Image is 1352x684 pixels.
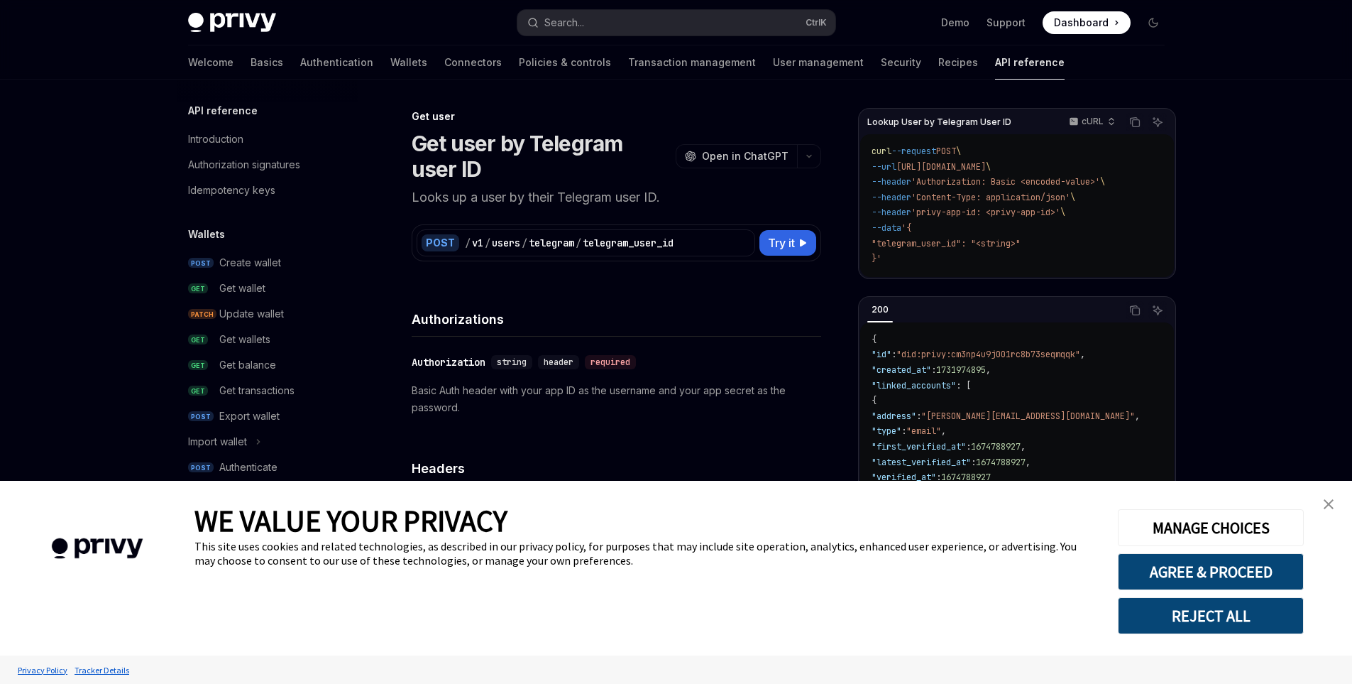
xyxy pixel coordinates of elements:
p: Looks up a user by their Telegram user ID. [412,188,821,207]
div: Get transactions [219,382,295,399]
div: Introduction [188,131,243,148]
a: GETGet wallets [177,327,358,352]
div: Get balance [219,357,276,374]
span: GET [188,360,208,371]
a: Basics [251,45,283,80]
span: --url [872,161,896,173]
div: telegram [529,236,574,250]
span: --request [891,146,936,157]
span: "created_at" [872,364,931,376]
button: REJECT ALL [1118,597,1304,634]
a: POSTAuthenticate [177,455,358,480]
div: Create wallet [219,254,281,271]
span: POST [188,462,214,473]
a: API reference [995,45,1065,80]
span: : [916,411,921,422]
button: AGREE & PROCEED [1118,553,1304,590]
span: POST [188,411,214,422]
span: , [1080,349,1085,360]
h1: Get user by Telegram user ID [412,131,670,182]
span: "type" [872,425,901,437]
span: 'Authorization: Basic <encoded-value>' [911,176,1100,188]
div: telegram_user_id [583,236,674,250]
a: Tracker Details [71,658,133,683]
a: GETGet wallet [177,276,358,301]
span: Lookup User by Telegram User ID [867,116,1011,128]
button: Toggle Ethereum section [177,480,358,506]
span: 'privy-app-id: <privy-app-id>' [911,207,1060,218]
span: "first_verified_at" [872,441,966,452]
button: MANAGE CHOICES [1118,509,1304,546]
div: POST [422,234,459,251]
button: Copy the contents from the code block [1126,113,1144,131]
span: GET [188,283,208,294]
a: Support [986,16,1026,30]
span: WE VALUE YOUR PRIVACY [194,502,507,539]
span: \ [1100,176,1105,188]
a: GETGet transactions [177,378,358,403]
span: "did:privy:cm3np4u9j001rc8b73seqmqqk" [896,349,1080,360]
button: Copy the contents from the code block [1126,301,1144,320]
a: PATCHUpdate wallet [177,301,358,327]
div: / [485,236,490,250]
a: Authentication [300,45,373,80]
span: , [1021,441,1026,452]
span: "verified_at" [872,472,936,483]
span: : [931,364,936,376]
span: --header [872,207,911,218]
span: 1674788927 [976,457,1026,468]
span: Open in ChatGPT [702,149,788,163]
a: Idempotency keys [177,178,358,203]
div: Search... [544,14,584,31]
a: Connectors [444,45,502,80]
span: \ [956,146,961,157]
span: string [497,357,527,368]
a: POSTExport wallet [177,403,358,429]
span: \ [1070,192,1075,203]
a: close banner [1314,490,1343,519]
button: Try it [759,230,816,256]
h4: Authorizations [412,310,821,329]
button: Toggle Import wallet section [177,429,358,455]
span: "email" [906,425,941,437]
span: 'Content-Type: application/json' [911,192,1070,203]
div: Update wallet [219,305,284,322]
span: 1674788927 [971,441,1021,452]
a: Security [881,45,921,80]
span: : [966,441,971,452]
span: : [971,457,976,468]
div: 200 [867,301,893,318]
a: Recipes [938,45,978,80]
span: --header [872,192,911,203]
p: Basic Auth header with your app ID as the username and your app secret as the password. [412,382,821,416]
span: , [1135,411,1140,422]
button: Ask AI [1148,301,1167,320]
h4: Headers [412,459,821,478]
div: Get wallets [219,331,270,348]
a: POSTCreate wallet [177,250,358,276]
button: Open in ChatGPT [676,144,797,168]
h5: API reference [188,102,258,119]
button: Ask AI [1148,113,1167,131]
div: Get wallet [219,280,265,297]
span: 1674788927 [941,472,991,483]
p: cURL [1082,116,1104,127]
a: User management [773,45,864,80]
span: "linked_accounts" [872,380,956,391]
div: This site uses cookies and related technologies, as described in our privacy policy, for purposes... [194,539,1097,568]
span: Dashboard [1054,16,1109,30]
a: Introduction [177,126,358,152]
span: }' [872,253,881,264]
a: Policies & controls [519,45,611,80]
span: "telegram_user_id": "<string>" [872,238,1021,249]
div: Authorization [412,355,485,369]
div: Get user [412,109,821,124]
a: Dashboard [1043,11,1131,34]
span: GET [188,335,208,345]
a: GETGet balance [177,352,358,378]
div: users [492,236,520,250]
a: Demo [941,16,969,30]
span: GET [188,386,208,396]
span: , [986,364,991,376]
span: : [901,425,906,437]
